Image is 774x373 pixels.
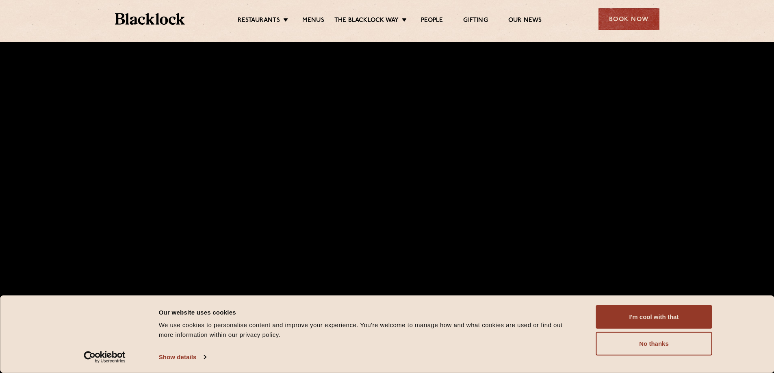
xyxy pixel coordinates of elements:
a: Show details [159,351,206,363]
a: The Blacklock Way [334,17,399,26]
a: Our News [508,17,542,26]
button: No thanks [596,332,712,356]
a: Usercentrics Cookiebot - opens in a new window [69,351,140,363]
a: Menus [302,17,324,26]
div: Our website uses cookies [159,307,578,317]
a: People [421,17,443,26]
div: Book Now [598,8,659,30]
a: Restaurants [238,17,280,26]
a: Gifting [463,17,488,26]
img: BL_Textured_Logo-footer-cropped.svg [115,13,185,25]
div: We use cookies to personalise content and improve your experience. You're welcome to manage how a... [159,320,578,340]
button: I'm cool with that [596,305,712,329]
